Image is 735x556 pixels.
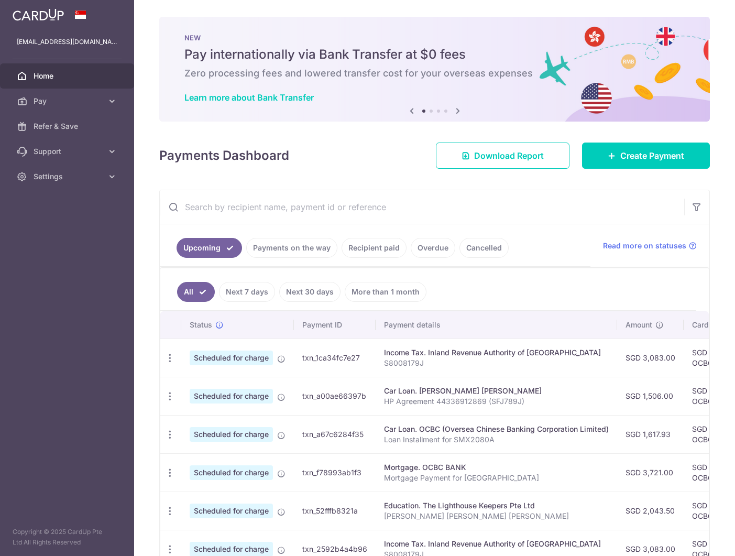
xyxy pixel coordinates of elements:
[294,492,376,530] td: txn_52fffb8321a
[190,504,273,518] span: Scheduled for charge
[34,96,103,106] span: Pay
[294,453,376,492] td: txn_f78993ab1f3
[159,146,289,165] h4: Payments Dashboard
[342,238,407,258] a: Recipient paid
[190,351,273,365] span: Scheduled for charge
[603,241,697,251] a: Read more on statuses
[384,396,609,407] p: HP Agreement 44336912869 (SFJ789J)
[294,311,376,339] th: Payment ID
[384,358,609,368] p: S8008179J
[384,462,609,473] div: Mortgage. OCBC BANK
[603,241,686,251] span: Read more on statuses
[411,238,455,258] a: Overdue
[620,149,684,162] span: Create Payment
[177,238,242,258] a: Upcoming
[184,34,685,42] p: NEW
[436,143,569,169] a: Download Report
[294,339,376,377] td: txn_1ca34fc7e27
[190,427,273,442] span: Scheduled for charge
[160,190,684,224] input: Search by recipient name, payment id or reference
[190,465,273,480] span: Scheduled for charge
[294,377,376,415] td: txn_a00ae66397b
[376,311,617,339] th: Payment details
[345,282,426,302] a: More than 1 month
[384,511,609,521] p: [PERSON_NAME] [PERSON_NAME] [PERSON_NAME]
[184,92,314,103] a: Learn more about Bank Transfer
[190,389,273,404] span: Scheduled for charge
[246,238,337,258] a: Payments on the way
[384,539,609,549] div: Income Tax. Inland Revenue Authority of [GEOGRAPHIC_DATA]
[13,8,64,21] img: CardUp
[34,171,103,182] span: Settings
[184,67,685,80] h6: Zero processing fees and lowered transfer cost for your overseas expenses
[219,282,275,302] a: Next 7 days
[159,17,710,122] img: Bank transfer banner
[294,415,376,453] td: txn_a67c6284f35
[692,320,732,330] span: CardUp fee
[384,347,609,358] div: Income Tax. Inland Revenue Authority of [GEOGRAPHIC_DATA]
[582,143,710,169] a: Create Payment
[459,238,509,258] a: Cancelled
[190,320,212,330] span: Status
[384,434,609,445] p: Loan Installment for SMX2080A
[384,473,609,483] p: Mortgage Payment for [GEOGRAPHIC_DATA]
[474,149,544,162] span: Download Report
[617,415,684,453] td: SGD 1,617.93
[626,320,652,330] span: Amount
[17,37,117,47] p: [EMAIL_ADDRESS][DOMAIN_NAME]
[384,424,609,434] div: Car Loan. OCBC (Oversea Chinese Banking Corporation Limited)
[177,282,215,302] a: All
[34,121,103,132] span: Refer & Save
[34,146,103,157] span: Support
[384,386,609,396] div: Car Loan. [PERSON_NAME] [PERSON_NAME]
[34,71,103,81] span: Home
[279,282,341,302] a: Next 30 days
[617,453,684,492] td: SGD 3,721.00
[184,46,685,63] h5: Pay internationally via Bank Transfer at $0 fees
[617,377,684,415] td: SGD 1,506.00
[617,339,684,377] td: SGD 3,083.00
[384,500,609,511] div: Education. The Lighthouse Keepers Pte Ltd
[617,492,684,530] td: SGD 2,043.50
